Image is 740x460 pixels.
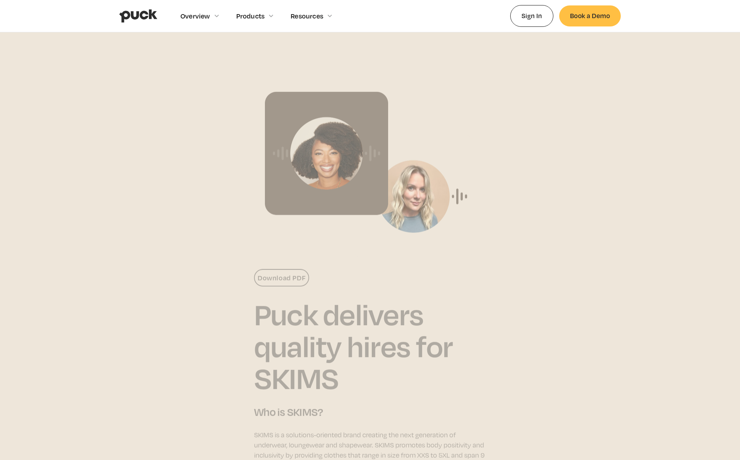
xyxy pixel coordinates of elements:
[510,5,553,26] a: Sign In
[254,269,309,287] a: Download PDF
[559,5,621,26] a: Book a Demo
[180,12,210,20] div: Overview
[236,12,265,20] div: Products
[254,298,486,394] h1: Puck delivers quality hires for SKIMS
[291,12,323,20] div: Resources
[254,406,486,418] h2: Who is SKIMS?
